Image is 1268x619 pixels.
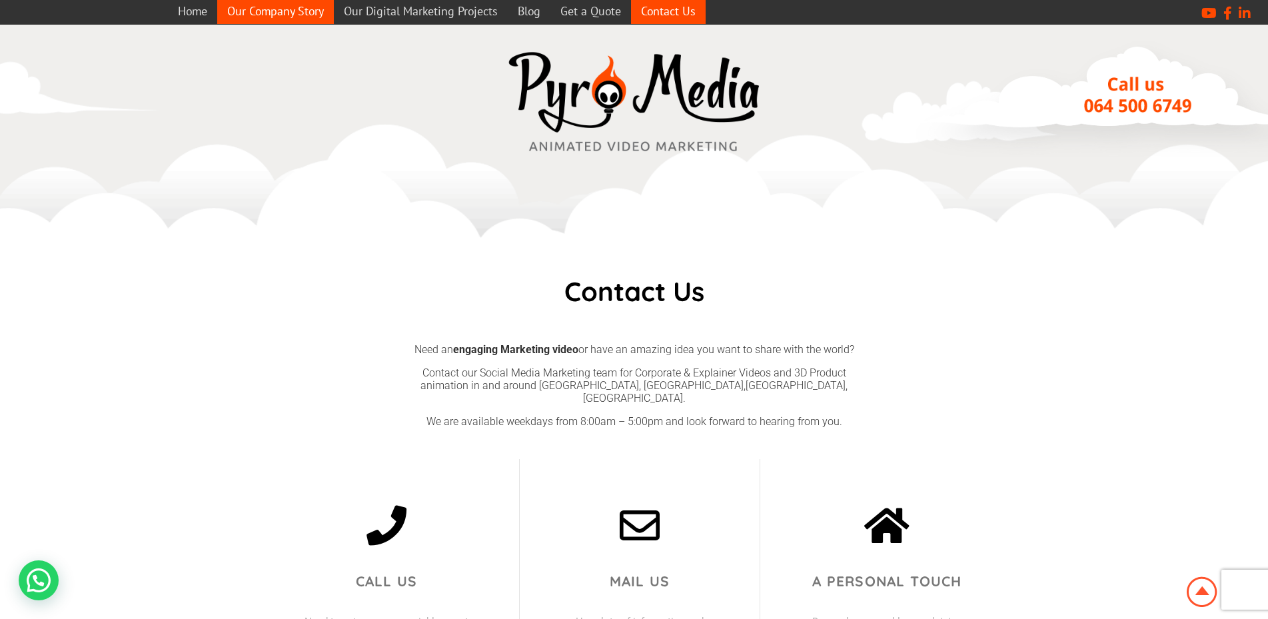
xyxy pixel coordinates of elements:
[453,343,578,356] b: engaging Marketing video
[408,343,860,356] p: Need an or have an amazing idea you want to share with the world?
[356,572,417,590] span: Call us
[610,572,670,590] span: Mail us
[1184,574,1220,610] img: Animation Studio South Africa
[408,415,860,428] p: We are available weekdays from 8:00am – 5:00pm and look forward to hearing from you.
[501,45,768,160] img: video marketing media company westville durban logo
[408,366,860,404] p: Contact our Social Media Marketing team for Corporate & Explainer Videos and 3D Product animation...
[812,572,961,590] span: A Personal Touch
[501,45,768,163] a: video marketing media company westville durban logo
